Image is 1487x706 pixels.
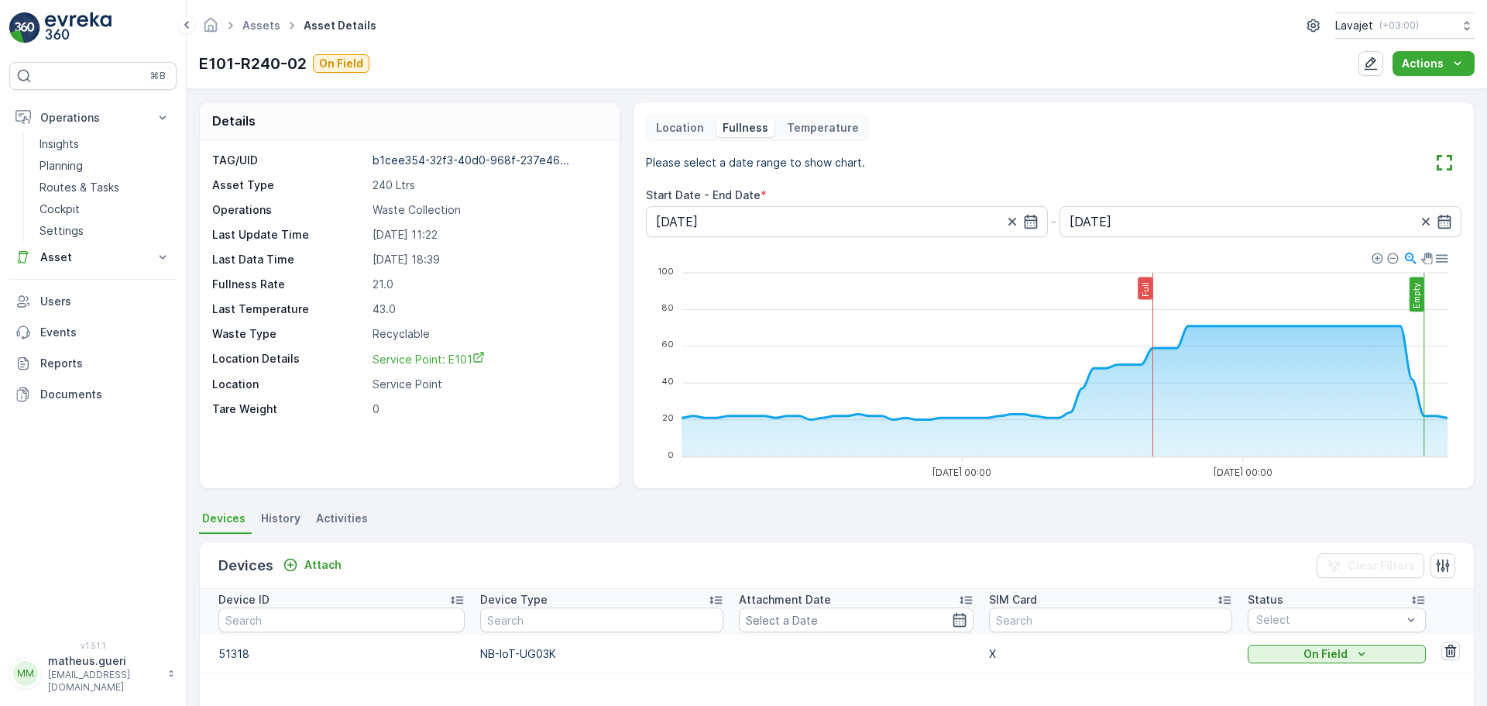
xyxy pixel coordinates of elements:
p: X [989,646,1232,662]
tspan: 100 [658,266,674,277]
p: NB-IoT-UG03K [480,646,723,662]
p: On Field [319,56,363,71]
label: Start Date - End Date [646,188,761,201]
a: Planning [33,155,177,177]
tspan: 20 [662,412,674,423]
p: E101-R240-02 [199,52,307,75]
p: Planning [39,158,83,174]
button: On Field [313,54,369,73]
p: Lavajet [1335,18,1373,33]
button: MMmatheus.gueri[EMAIL_ADDRESS][DOMAIN_NAME] [9,653,177,694]
p: Please select a date range to show chart. [646,155,865,170]
p: ( +03:00 ) [1379,19,1419,32]
p: Recyclable [373,326,603,342]
p: Operations [212,202,366,218]
p: Select [1256,612,1401,628]
p: [DATE] 11:22 [373,227,603,243]
p: Cockpit [39,201,80,217]
button: Lavajet(+03:00) [1335,12,1475,39]
p: Asset Type [212,177,366,193]
p: Last Temperature [212,301,366,317]
p: Last Data Time [212,252,366,267]
div: Menu [1434,251,1447,264]
p: 21.0 [373,277,603,292]
p: 0 [373,401,603,417]
p: SIM Card [989,592,1037,608]
tspan: 0 [668,449,674,460]
p: TAG/UID [212,153,366,168]
button: Operations [9,102,177,133]
p: [DATE] 18:39 [373,252,603,267]
p: Operations [40,110,146,126]
button: On Field [1248,645,1425,663]
div: Panning [1420,253,1430,262]
p: Device Type [480,592,548,608]
span: Asset Details [300,18,379,33]
span: Service Point: E101 [373,353,485,366]
p: Tare Weight [212,401,366,417]
a: Cockpit [33,198,177,220]
a: Settings [33,220,177,242]
span: Devices [202,511,246,526]
input: dd/mm/yyyy [646,206,1048,237]
p: Status [1248,592,1283,608]
tspan: [DATE] 00:00 [1213,467,1272,478]
p: Waste Collection [373,202,603,218]
button: Clear Filters [1317,553,1424,578]
p: - [1051,212,1056,231]
a: Service Point: E101 [373,351,603,367]
a: Users [9,286,177,317]
tspan: 60 [661,339,674,350]
span: v 1.51.1 [9,641,177,650]
tspan: [DATE] 00:00 [932,467,991,478]
p: 240 Ltrs [373,177,603,193]
p: Device ID [218,592,270,608]
a: Assets [242,19,280,32]
p: Fullness [723,120,768,136]
span: Activities [316,511,368,526]
a: Homepage [202,22,219,36]
p: [EMAIL_ADDRESS][DOMAIN_NAME] [48,669,160,694]
p: Clear Filters [1348,558,1415,573]
p: Location Details [212,351,366,367]
p: Attach [304,557,342,573]
p: Actions [1402,56,1444,71]
p: Documents [40,387,170,402]
p: Insights [39,136,79,152]
a: Reports [9,348,177,379]
button: Attach [276,556,348,574]
p: Routes & Tasks [39,180,119,195]
p: Waste Type [212,326,366,342]
input: dd/mm/yyyy [1059,206,1461,237]
input: Search [989,608,1232,632]
div: Zoom Out [1386,252,1397,263]
button: Asset [9,242,177,273]
a: Insights [33,133,177,155]
p: ⌘B [150,70,166,82]
div: Zoom In [1371,252,1382,263]
a: Events [9,317,177,348]
img: logo_light-DOdMpM7g.png [45,12,112,43]
p: Users [40,294,170,309]
p: Devices [218,555,273,577]
p: Fullness Rate [212,277,366,292]
img: logo [9,12,40,43]
p: matheus.gueri [48,653,160,669]
input: Search [218,608,465,632]
p: 51318 [218,646,465,662]
a: Documents [9,379,177,410]
p: Service Point [373,377,603,392]
p: Asset [40,250,146,265]
p: Reports [40,356,170,371]
tspan: 80 [661,302,674,313]
p: Settings [39,223,84,239]
p: Details [212,112,256,130]
p: Location [656,120,704,136]
p: Last Update Time [212,227,366,243]
p: Attachment Date [739,592,831,608]
button: Actions [1393,51,1475,76]
input: Select a Date [739,608,974,632]
tspan: 40 [661,376,674,387]
span: History [261,511,300,526]
a: Routes & Tasks [33,177,177,198]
